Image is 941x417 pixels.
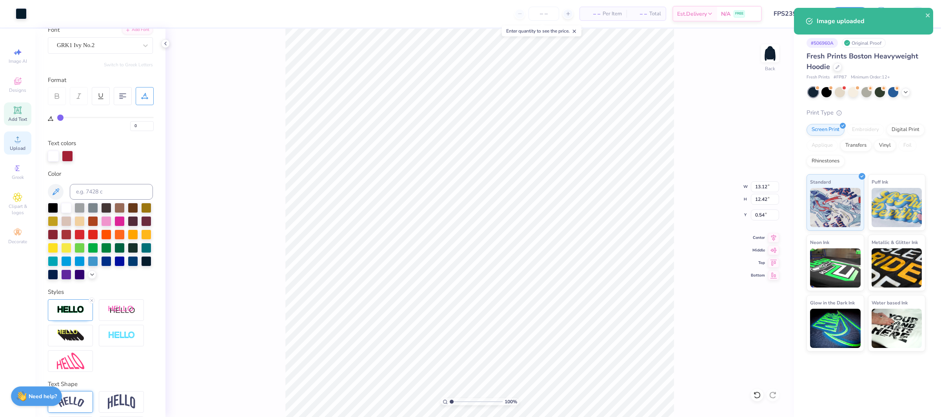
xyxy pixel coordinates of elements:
div: Foil [898,140,917,151]
div: Text Shape [48,380,153,389]
span: Fresh Prints [807,74,830,81]
img: 3d Illusion [57,329,84,342]
img: Water based Ink [872,309,922,348]
span: Image AI [9,58,27,64]
input: – – [529,7,559,21]
span: Middle [751,248,765,253]
button: Switch to Greek Letters [104,62,153,68]
div: Color [48,169,153,178]
div: Transfers [840,140,872,151]
img: Negative Space [108,331,135,340]
img: Puff Ink [872,188,922,227]
span: – – [585,10,600,18]
div: Embroidery [847,124,884,136]
button: close [925,10,931,20]
img: Standard [810,188,861,227]
span: Decorate [8,239,27,245]
img: Glow in the Dark Ink [810,309,861,348]
span: 100 % [505,398,517,405]
span: Metallic & Glitter Ink [872,238,918,246]
div: Rhinestones [807,155,845,167]
span: Per Item [603,10,622,18]
span: Neon Ink [810,238,829,246]
img: Arch [108,394,135,409]
span: Puff Ink [872,178,888,186]
span: N/A [721,10,730,18]
div: Applique [807,140,838,151]
strong: Need help? [29,393,57,400]
div: Screen Print [807,124,845,136]
img: Stroke [57,305,84,314]
span: Designs [9,87,26,93]
span: # FP87 [834,74,847,81]
div: Vinyl [874,140,896,151]
img: Arc [57,397,84,407]
span: Standard [810,178,831,186]
img: Shadow [108,305,135,315]
input: e.g. 7428 c [70,184,153,200]
div: Digital Print [887,124,925,136]
img: Back [762,46,778,61]
span: Minimum Order: 12 + [851,74,890,81]
div: # 506960A [807,38,838,48]
div: Add Font [122,25,153,35]
span: Total [649,10,661,18]
img: Neon Ink [810,248,861,288]
span: Center [751,235,765,240]
span: Glow in the Dark Ink [810,299,855,307]
span: FREE [735,11,743,16]
div: Original Proof [842,38,886,48]
span: Upload [10,145,25,151]
img: Free Distort [57,353,84,370]
div: Back [765,65,775,72]
span: Est. Delivery [677,10,707,18]
div: Styles [48,288,153,297]
label: Text colors [48,139,76,148]
span: Greek [12,174,24,180]
div: Format [48,76,154,85]
div: Print Type [807,108,925,117]
input: Untitled Design [768,6,825,22]
span: Bottom [751,273,765,278]
label: Font [48,25,60,35]
span: Water based Ink [872,299,908,307]
span: Clipart & logos [4,203,31,216]
div: Enter quantity to see the price. [502,25,581,36]
span: Top [751,260,765,266]
span: Add Text [8,116,27,122]
img: Metallic & Glitter Ink [872,248,922,288]
div: Image uploaded [817,16,927,26]
span: Fresh Prints Boston Heavyweight Hoodie [807,51,918,71]
span: – – [631,10,647,18]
